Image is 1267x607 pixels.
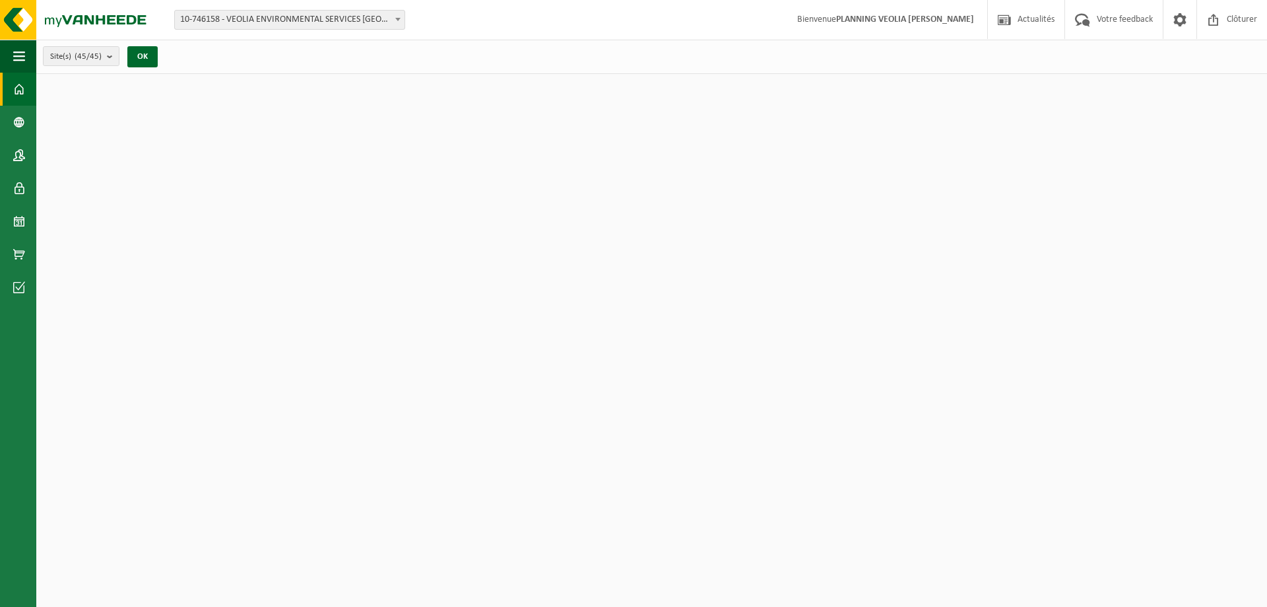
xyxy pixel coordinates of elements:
span: 10-746158 - VEOLIA ENVIRONMENTAL SERVICES WALLONIE - GRÂCE-HOLLOGNE [174,10,405,30]
span: 10-746158 - VEOLIA ENVIRONMENTAL SERVICES WALLONIE - GRÂCE-HOLLOGNE [175,11,405,29]
strong: PLANNING VEOLIA [PERSON_NAME] [836,15,974,24]
button: OK [127,46,158,67]
span: Site(s) [50,47,102,67]
button: Site(s)(45/45) [43,46,119,66]
count: (45/45) [75,52,102,61]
